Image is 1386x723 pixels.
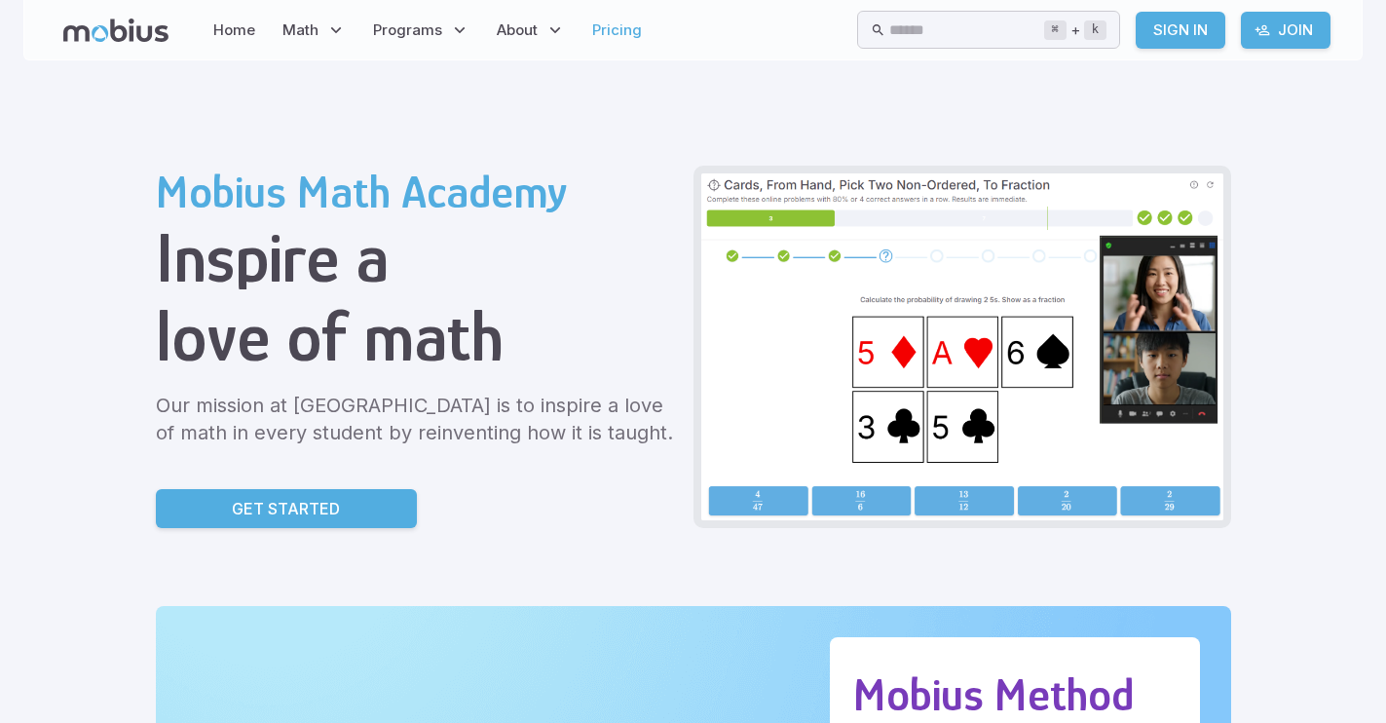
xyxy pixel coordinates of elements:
[232,497,340,520] p: Get Started
[156,392,678,446] p: Our mission at [GEOGRAPHIC_DATA] is to inspire a love of math in every student by reinventing how...
[1136,12,1225,49] a: Sign In
[156,218,678,297] h1: Inspire a
[156,166,678,218] h2: Mobius Math Academy
[853,668,1177,721] h2: Mobius Method
[1044,19,1106,42] div: +
[156,489,417,528] a: Get Started
[1084,20,1106,40] kbd: k
[1241,12,1330,49] a: Join
[156,297,678,376] h1: love of math
[701,173,1223,520] img: Grade 9 Class
[282,19,318,41] span: Math
[586,8,648,53] a: Pricing
[207,8,261,53] a: Home
[497,19,538,41] span: About
[1044,20,1067,40] kbd: ⌘
[373,19,442,41] span: Programs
